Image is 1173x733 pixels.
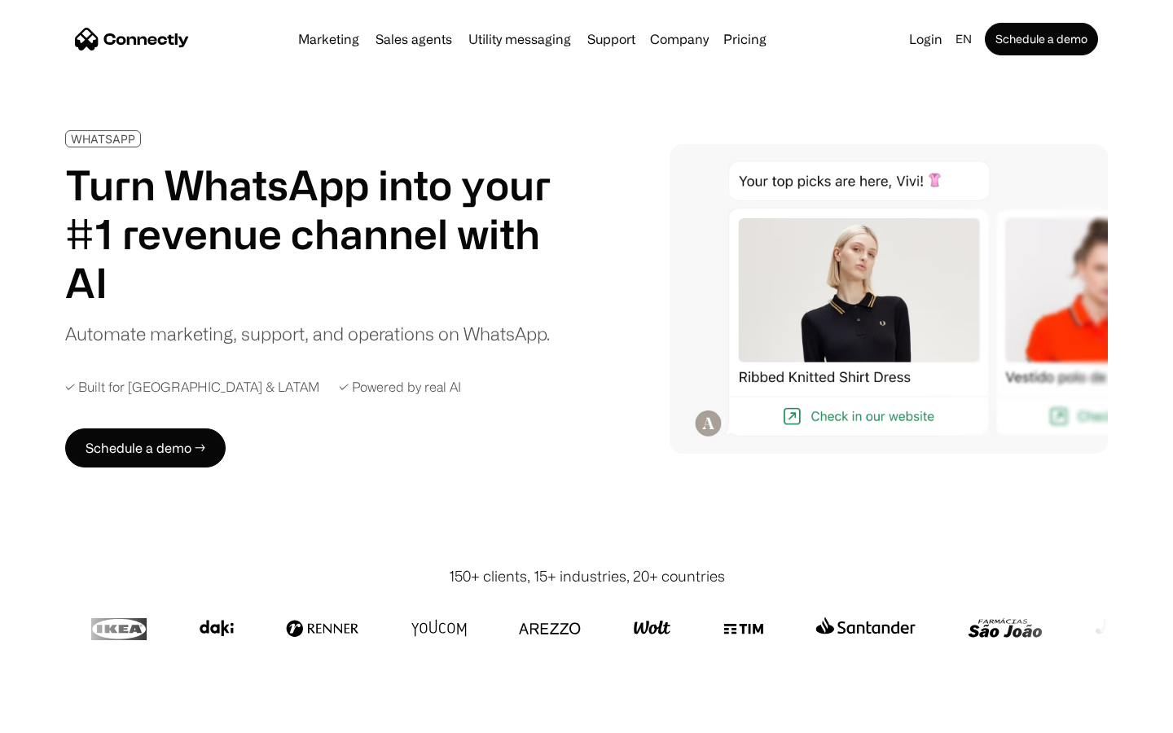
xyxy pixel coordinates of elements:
[650,28,709,50] div: Company
[65,380,319,395] div: ✓ Built for [GEOGRAPHIC_DATA] & LATAM
[369,33,459,46] a: Sales agents
[292,33,366,46] a: Marketing
[71,133,135,145] div: WHATSAPP
[65,428,226,467] a: Schedule a demo →
[581,33,642,46] a: Support
[449,565,725,587] div: 150+ clients, 15+ industries, 20+ countries
[903,28,949,50] a: Login
[33,704,98,727] ul: Language list
[65,160,570,307] h1: Turn WhatsApp into your #1 revenue channel with AI
[65,320,550,347] div: Automate marketing, support, and operations on WhatsApp.
[16,703,98,727] aside: Language selected: English
[956,28,972,50] div: en
[339,380,461,395] div: ✓ Powered by real AI
[717,33,773,46] a: Pricing
[985,23,1098,55] a: Schedule a demo
[462,33,578,46] a: Utility messaging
